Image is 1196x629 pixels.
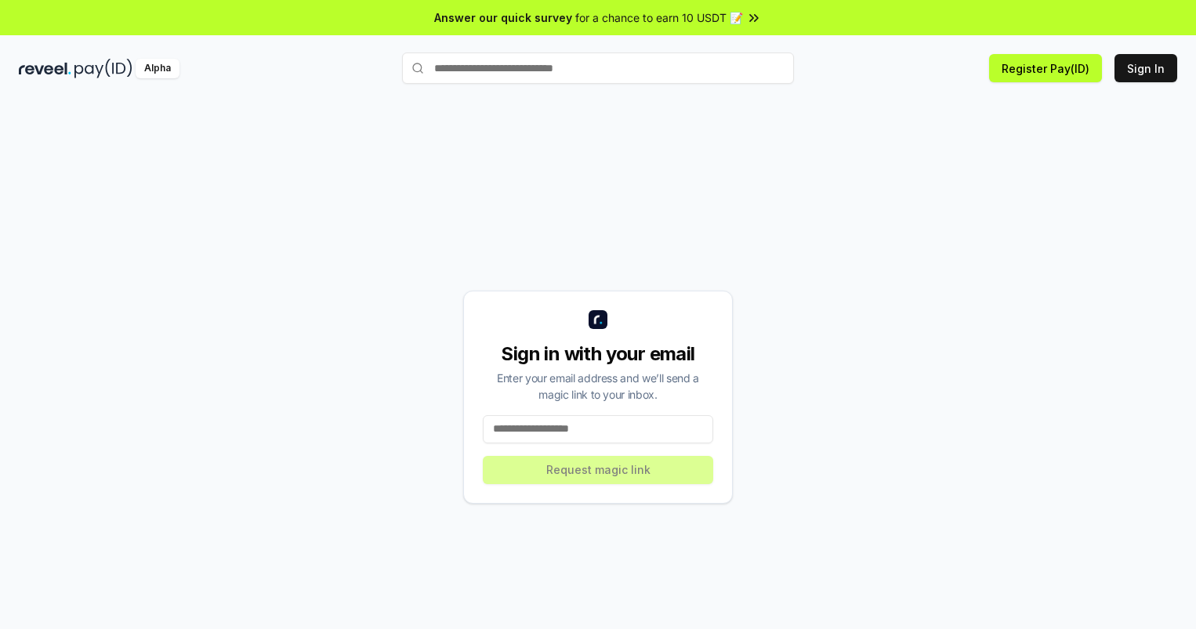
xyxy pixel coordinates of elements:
img: pay_id [74,59,132,78]
div: Alpha [136,59,179,78]
button: Sign In [1114,54,1177,82]
button: Register Pay(ID) [989,54,1102,82]
img: reveel_dark [19,59,71,78]
img: logo_small [589,310,607,329]
span: for a chance to earn 10 USDT 📝 [575,9,743,26]
span: Answer our quick survey [434,9,572,26]
div: Sign in with your email [483,342,713,367]
div: Enter your email address and we’ll send a magic link to your inbox. [483,370,713,403]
